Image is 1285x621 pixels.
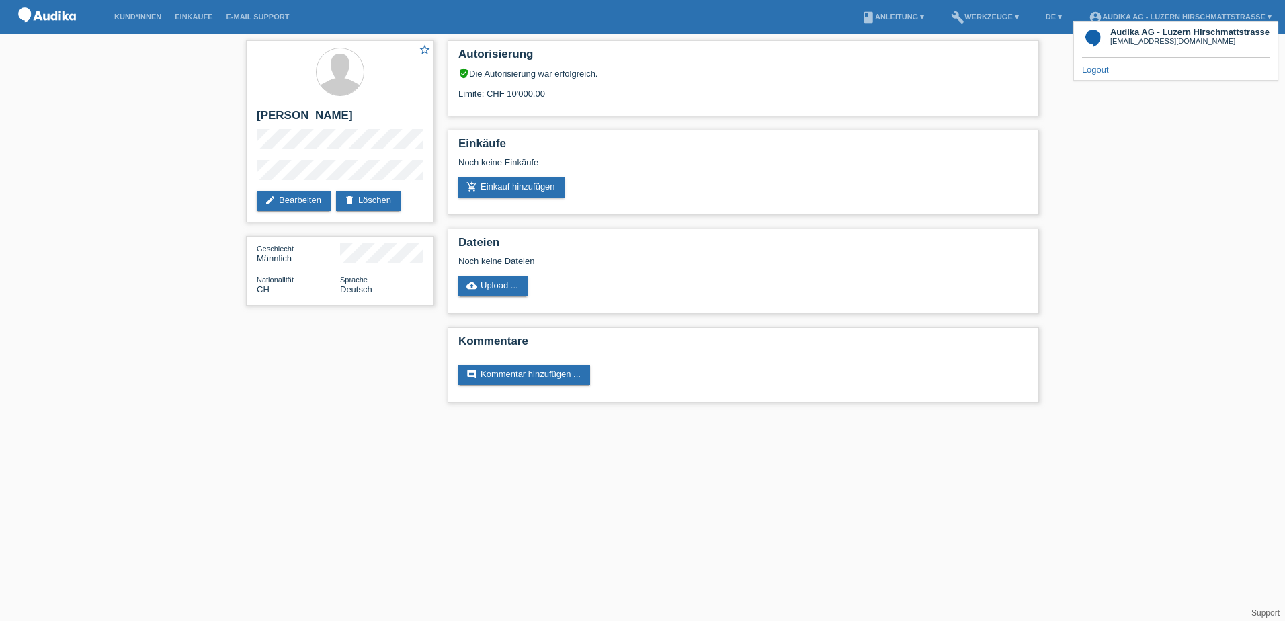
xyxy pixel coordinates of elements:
span: Schweiz [257,284,270,294]
span: Deutsch [340,284,372,294]
a: Support [1251,608,1280,618]
i: account_circle [1089,11,1102,24]
i: star_border [419,44,431,56]
i: cloud_upload [466,280,477,291]
i: edit [265,195,276,206]
a: cloud_uploadUpload ... [458,276,528,296]
div: [EMAIL_ADDRESS][DOMAIN_NAME] [1110,37,1270,45]
i: book [862,11,875,24]
i: build [951,11,964,24]
h2: Kommentare [458,335,1028,355]
a: editBearbeiten [257,191,331,211]
a: star_border [419,44,431,58]
a: POS — MF Group [13,26,81,36]
img: 17955_square.png [1082,27,1104,48]
i: delete [344,195,355,206]
span: Sprache [340,276,368,284]
a: deleteLöschen [336,191,401,211]
div: Männlich [257,243,340,263]
i: comment [466,369,477,380]
a: commentKommentar hinzufügen ... [458,365,590,385]
h2: [PERSON_NAME] [257,109,423,129]
a: add_shopping_cartEinkauf hinzufügen [458,177,565,198]
div: Noch keine Einkäufe [458,157,1028,177]
a: account_circleAudika AG - Luzern Hirschmattstrasse ▾ [1082,13,1278,21]
div: Die Autorisierung war erfolgreich. [458,68,1028,79]
h2: Autorisierung [458,48,1028,68]
a: buildWerkzeuge ▾ [944,13,1026,21]
h2: Einkäufe [458,137,1028,157]
i: add_shopping_cart [466,181,477,192]
b: Audika AG - Luzern Hirschmattstrasse [1110,27,1270,37]
a: DE ▾ [1039,13,1069,21]
a: E-Mail Support [220,13,296,21]
a: Einkäufe [168,13,219,21]
a: Logout [1082,65,1109,75]
i: verified_user [458,68,469,79]
a: bookAnleitung ▾ [855,13,931,21]
span: Geschlecht [257,245,294,253]
div: Limite: CHF 10'000.00 [458,79,1028,99]
a: Kund*innen [108,13,168,21]
span: Nationalität [257,276,294,284]
h2: Dateien [458,236,1028,256]
div: Noch keine Dateien [458,256,869,266]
